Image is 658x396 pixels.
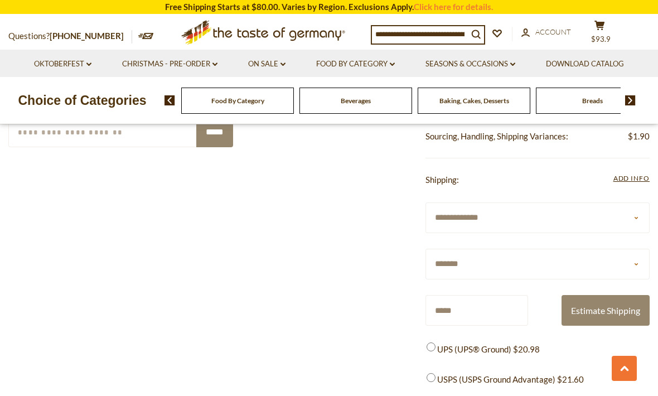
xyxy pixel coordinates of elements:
[122,58,217,70] a: Christmas - PRE-ORDER
[562,295,650,326] button: Estimate Shipping
[625,95,636,105] img: next arrow
[425,58,515,70] a: Seasons & Occasions
[34,58,91,70] a: Oktoberfest
[8,29,132,44] p: Questions?
[437,373,584,387] span: USPS (USPS Ground Advantage) $21.60
[427,373,436,382] input: USPS (USPS Ground Advantage) $21.60
[316,58,395,70] a: Food By Category
[628,129,650,143] span: $1.90
[546,58,624,70] a: Download Catalog
[211,96,264,105] a: Food By Category
[425,131,568,141] span: Sourcing, Handling, Shipping Variances:
[535,27,571,36] span: Account
[613,174,650,182] span: Add Info
[164,95,175,105] img: previous arrow
[582,96,603,105] a: Breads
[591,35,611,44] span: $93.9
[50,31,124,41] a: [PHONE_NUMBER]
[583,20,616,48] button: $93.9
[414,2,493,12] a: Click here for details.
[341,96,371,105] a: Beverages
[521,26,571,38] a: Account
[437,342,540,356] span: UPS (UPS® Ground) $20.98
[427,342,436,351] input: UPS (UPS® Ground) $20.98
[439,96,509,105] a: Baking, Cakes, Desserts
[425,175,459,185] span: Shipping:
[248,58,286,70] a: On Sale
